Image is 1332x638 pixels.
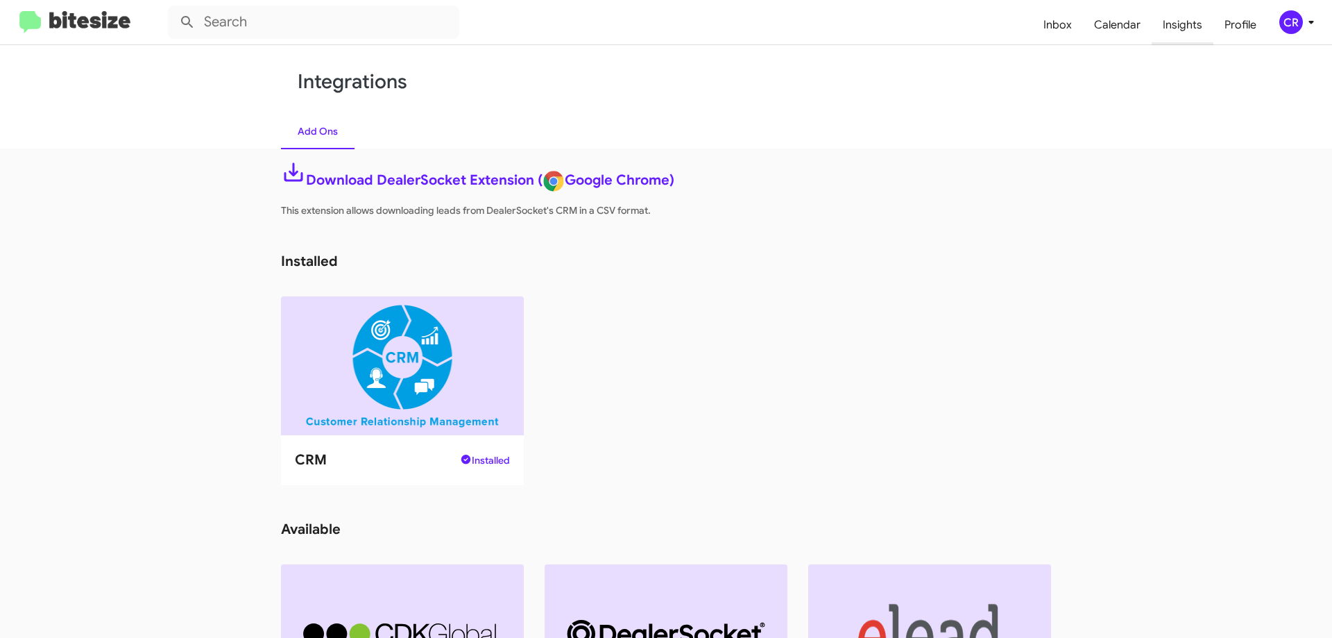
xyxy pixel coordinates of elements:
a: Add Ons [281,113,355,149]
a: Profile [1213,5,1267,45]
a: Integrations [298,70,1034,94]
h2: CRM [295,449,327,471]
a: Download DealerSocket Extension (Google Chrome) [281,171,674,189]
a: Inbox [1032,5,1083,45]
a: Calendar [1083,5,1152,45]
span: Installed [460,453,511,467]
input: Search [168,6,459,39]
p: This extension allows downloading leads from DealerSocket's CRM in a CSV format. [281,203,1051,217]
div: available [281,519,1051,541]
button: CR [1267,10,1317,34]
img: ... [281,296,524,435]
div: installed [281,251,1051,273]
div: CR [1279,10,1303,34]
a: Insights [1152,5,1213,45]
